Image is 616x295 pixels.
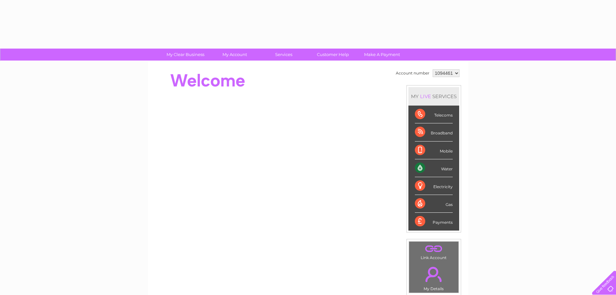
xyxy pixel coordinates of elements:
[415,195,453,213] div: Gas
[411,243,457,255] a: .
[409,261,459,293] td: My Details
[415,213,453,230] div: Payments
[409,241,459,262] td: Link Account
[306,49,360,61] a: Customer Help
[415,142,453,159] div: Mobile
[415,159,453,177] div: Water
[257,49,310,61] a: Services
[415,106,453,123] div: Telecoms
[411,263,457,286] a: .
[415,177,453,195] div: Electricity
[408,87,459,106] div: MY SERVICES
[394,68,431,79] td: Account number
[159,49,212,61] a: My Clear Business
[355,49,409,61] a: Make A Payment
[208,49,261,61] a: My Account
[415,123,453,141] div: Broadband
[419,93,432,99] div: LIVE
